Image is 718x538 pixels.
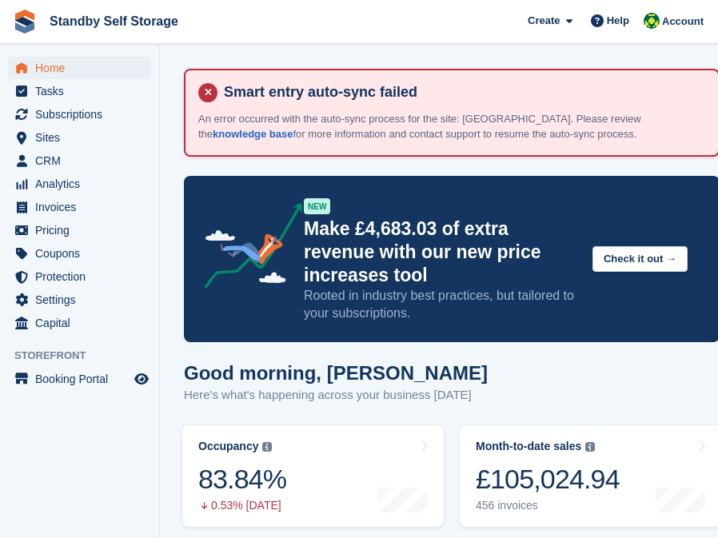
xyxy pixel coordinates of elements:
[8,80,151,102] a: menu
[35,219,131,241] span: Pricing
[8,103,151,126] a: menu
[13,10,37,34] img: stora-icon-8386f47178a22dfd0bd8f6a31ec36ba5ce8667c1dd55bd0f319d3a0aa187defe.svg
[35,196,131,218] span: Invoices
[35,289,131,311] span: Settings
[35,149,131,172] span: CRM
[8,57,151,79] a: menu
[476,499,620,512] div: 456 invoices
[8,242,151,265] a: menu
[8,312,151,334] a: menu
[304,217,580,287] p: Make £4,683.03 of extra revenue with our new price increases tool
[8,149,151,172] a: menu
[8,219,151,241] a: menu
[662,14,704,30] span: Account
[528,13,560,29] span: Create
[213,128,293,140] a: knowledge base
[35,57,131,79] span: Home
[35,368,131,390] span: Booking Portal
[217,83,705,102] h4: Smart entry auto-sync failed
[198,111,705,142] p: An error occurred with the auto-sync process for the site: [GEOGRAPHIC_DATA]. Please review the f...
[262,442,272,452] img: icon-info-grey-7440780725fd019a000dd9b08b2336e03edf1995a4989e88bcd33f0948082b44.svg
[191,203,303,294] img: price-adjustments-announcement-icon-8257ccfd72463d97f412b2fc003d46551f7dbcb40ab6d574587a9cd5c0d94...
[132,369,151,389] a: Preview store
[198,463,286,496] div: 83.84%
[585,442,595,452] img: icon-info-grey-7440780725fd019a000dd9b08b2336e03edf1995a4989e88bcd33f0948082b44.svg
[8,289,151,311] a: menu
[476,463,620,496] div: £105,024.94
[476,440,581,453] div: Month-to-date sales
[35,173,131,195] span: Analytics
[35,265,131,288] span: Protection
[35,312,131,334] span: Capital
[35,80,131,102] span: Tasks
[8,126,151,149] a: menu
[184,362,488,384] h1: Good morning, [PERSON_NAME]
[198,499,286,512] div: 0.53% [DATE]
[8,265,151,288] a: menu
[644,13,660,29] img: John Ford
[35,103,131,126] span: Subscriptions
[43,8,185,34] a: Standby Self Storage
[184,386,488,404] p: Here's what's happening across your business [DATE]
[304,287,580,322] p: Rooted in industry best practices, but tailored to your subscriptions.
[592,246,688,273] button: Check it out →
[198,440,258,453] div: Occupancy
[35,242,131,265] span: Coupons
[8,173,151,195] a: menu
[35,126,131,149] span: Sites
[304,198,330,214] div: NEW
[182,425,444,527] a: Occupancy 83.84% 0.53% [DATE]
[8,368,151,390] a: menu
[14,348,159,364] span: Storefront
[607,13,629,29] span: Help
[8,196,151,218] a: menu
